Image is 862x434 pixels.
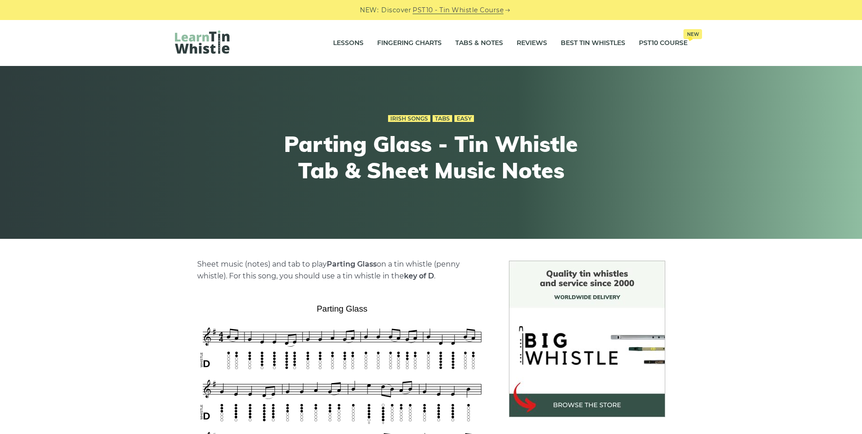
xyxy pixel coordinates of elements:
p: Sheet music (notes) and tab to play on a tin whistle (penny whistle). For this song, you should u... [197,258,487,282]
a: Lessons [333,32,364,55]
a: PST10 CourseNew [639,32,688,55]
img: BigWhistle Tin Whistle Store [509,261,665,417]
span: New [683,29,702,39]
a: Best Tin Whistles [561,32,625,55]
a: Tabs & Notes [455,32,503,55]
strong: Parting Glass [327,260,377,268]
a: Reviews [517,32,547,55]
img: LearnTinWhistle.com [175,30,229,54]
strong: key of D [404,272,434,280]
h1: Parting Glass - Tin Whistle Tab & Sheet Music Notes [264,131,598,183]
a: Irish Songs [388,115,430,122]
a: Tabs [433,115,452,122]
a: Easy [454,115,474,122]
a: Fingering Charts [377,32,442,55]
